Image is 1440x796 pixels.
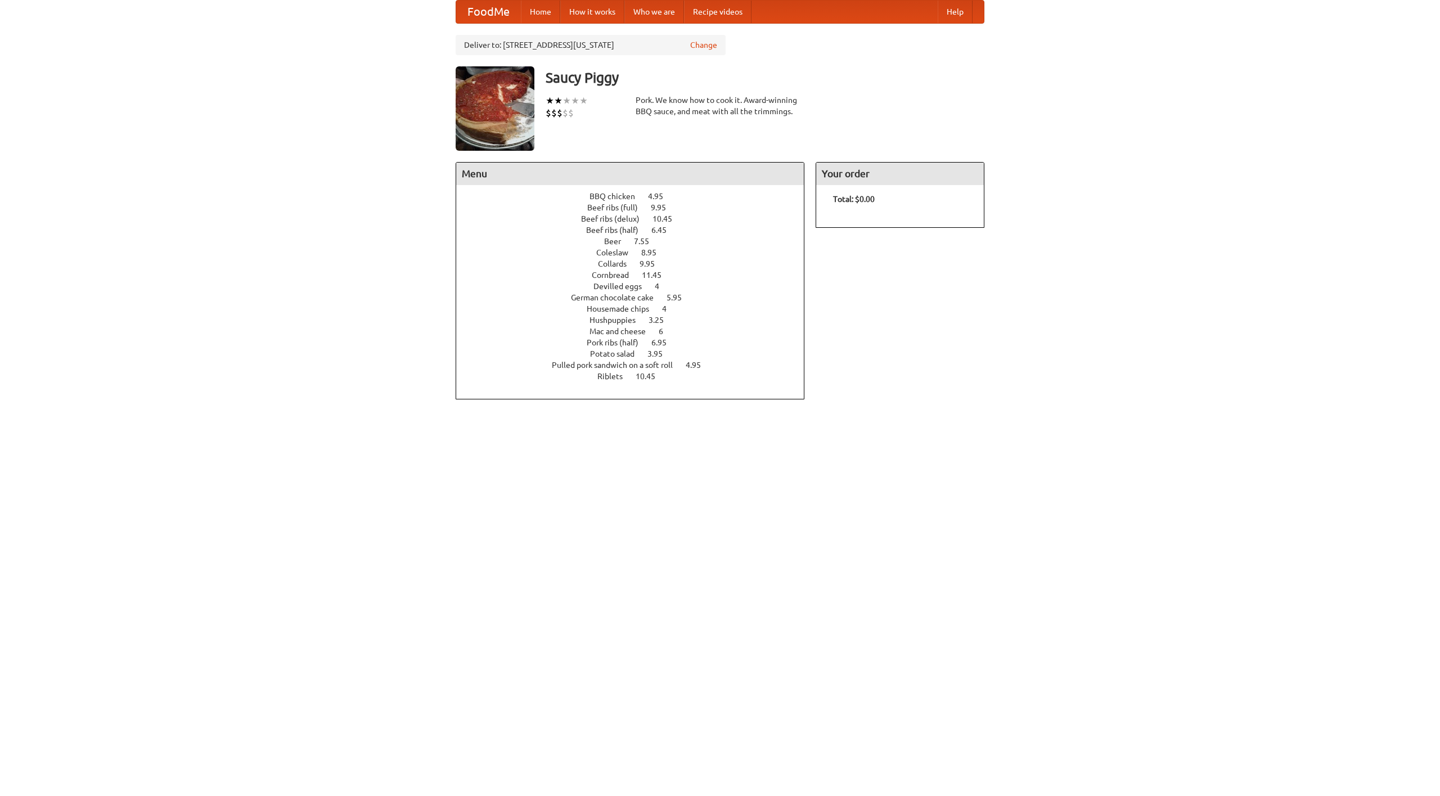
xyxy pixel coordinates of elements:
span: Pulled pork sandwich on a soft roll [552,361,684,370]
li: $ [562,107,568,119]
span: 6.45 [651,226,678,235]
a: Beef ribs (full) 9.95 [587,203,687,212]
span: 10.45 [636,372,667,381]
a: Coleslaw 8.95 [596,248,677,257]
a: Help [938,1,973,23]
h4: Your order [816,163,984,185]
div: Deliver to: [STREET_ADDRESS][US_STATE] [456,35,726,55]
span: 11.45 [642,271,673,280]
span: Coleslaw [596,248,640,257]
a: Cornbread 11.45 [592,271,682,280]
b: Total: $0.00 [833,195,875,204]
a: Devilled eggs 4 [593,282,680,291]
span: Beer [604,237,632,246]
span: 4 [655,282,670,291]
h4: Menu [456,163,804,185]
span: 3.95 [647,349,674,358]
a: Hushpuppies 3.25 [589,316,685,325]
span: 6 [659,327,674,336]
a: Pork ribs (half) 6.95 [587,338,687,347]
span: 7.55 [634,237,660,246]
li: ★ [546,95,554,107]
li: ★ [562,95,571,107]
span: Housemade chips [587,304,660,313]
span: 3.25 [649,316,675,325]
img: angular.jpg [456,66,534,151]
a: Change [690,39,717,51]
li: $ [568,107,574,119]
span: Mac and cheese [589,327,657,336]
li: $ [551,107,557,119]
span: 4.95 [686,361,712,370]
span: 10.45 [652,214,683,223]
span: Beef ribs (half) [586,226,650,235]
span: 6.95 [651,338,678,347]
a: Pulled pork sandwich on a soft roll 4.95 [552,361,722,370]
span: Riblets [597,372,634,381]
a: Mac and cheese 6 [589,327,684,336]
a: Recipe videos [684,1,751,23]
a: Beef ribs (half) 6.45 [586,226,687,235]
h3: Saucy Piggy [546,66,984,89]
span: Cornbread [592,271,640,280]
a: Housemade chips 4 [587,304,687,313]
a: Beer 7.55 [604,237,670,246]
span: Pork ribs (half) [587,338,650,347]
a: Who we are [624,1,684,23]
span: German chocolate cake [571,293,665,302]
li: $ [546,107,551,119]
span: 9.95 [640,259,666,268]
a: Beef ribs (delux) 10.45 [581,214,693,223]
a: BBQ chicken 4.95 [589,192,684,201]
span: Devilled eggs [593,282,653,291]
div: Pork. We know how to cook it. Award-winning BBQ sauce, and meat with all the trimmings. [636,95,804,117]
span: 9.95 [651,203,677,212]
li: ★ [554,95,562,107]
span: Beef ribs (full) [587,203,649,212]
span: Hushpuppies [589,316,647,325]
span: 4.95 [648,192,674,201]
span: Collards [598,259,638,268]
span: Potato salad [590,349,646,358]
li: $ [557,107,562,119]
span: Beef ribs (delux) [581,214,651,223]
a: Riblets 10.45 [597,372,676,381]
span: BBQ chicken [589,192,646,201]
li: ★ [571,95,579,107]
a: How it works [560,1,624,23]
li: ★ [579,95,588,107]
a: Home [521,1,560,23]
span: 5.95 [667,293,693,302]
span: 4 [662,304,678,313]
a: German chocolate cake 5.95 [571,293,703,302]
span: 8.95 [641,248,668,257]
a: Collards 9.95 [598,259,676,268]
a: Potato salad 3.95 [590,349,683,358]
a: FoodMe [456,1,521,23]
